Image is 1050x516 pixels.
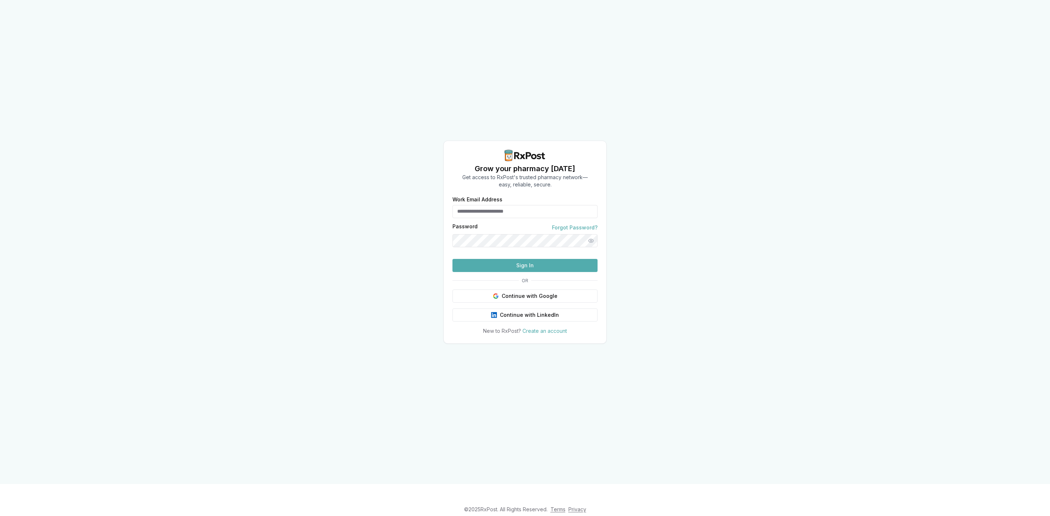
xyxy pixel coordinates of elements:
button: Show password [584,234,598,247]
a: Forgot Password? [552,224,598,231]
h1: Grow your pharmacy [DATE] [462,164,588,174]
button: Continue with LinkedIn [452,308,598,322]
p: Get access to RxPost's trusted pharmacy network— easy, reliable, secure. [462,174,588,188]
img: LinkedIn [491,312,497,318]
a: Create an account [522,328,567,334]
img: RxPost Logo [502,150,548,161]
span: OR [519,278,531,284]
label: Password [452,224,478,231]
span: New to RxPost? [483,328,521,334]
a: Privacy [568,506,586,512]
label: Work Email Address [452,197,598,202]
button: Continue with Google [452,289,598,303]
button: Sign In [452,259,598,272]
a: Terms [551,506,565,512]
img: Google [493,293,499,299]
